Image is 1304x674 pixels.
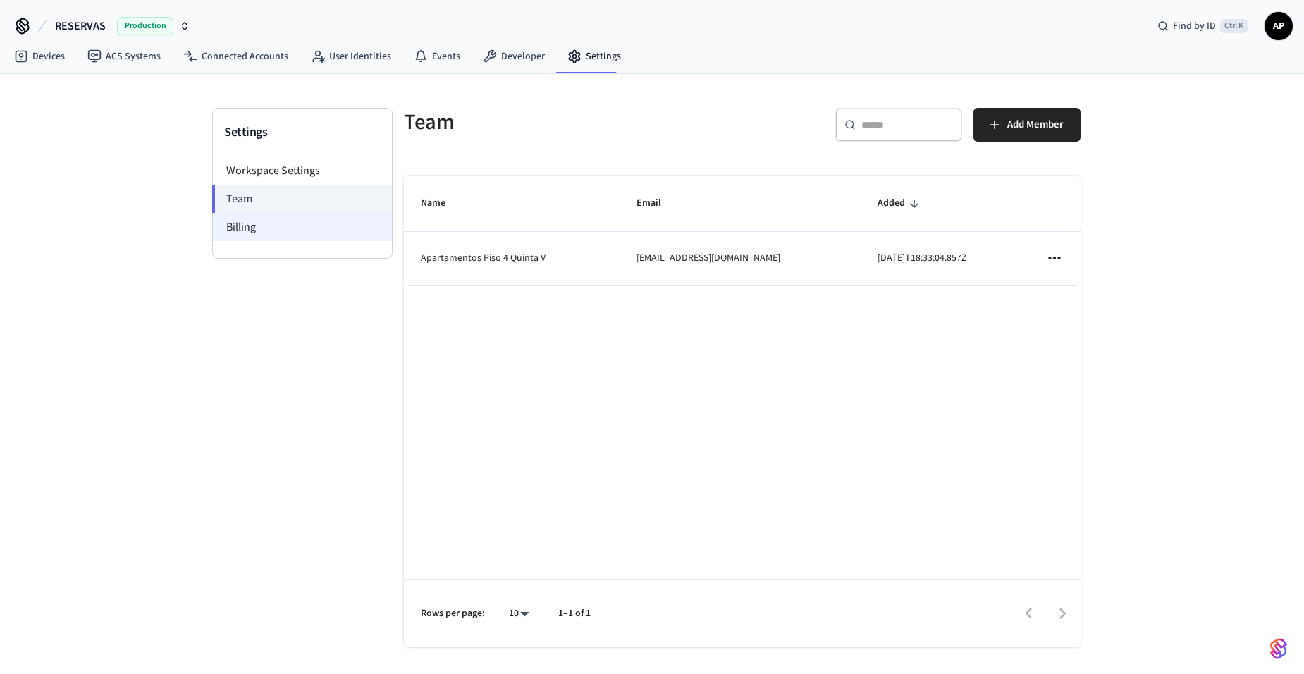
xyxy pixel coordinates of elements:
div: 10 [502,603,536,624]
a: Devices [3,44,76,69]
span: Name [421,192,464,214]
span: AP [1266,13,1291,39]
button: AP [1265,12,1293,40]
button: Add Member [973,108,1081,142]
h5: Team [404,108,734,137]
a: Settings [556,44,632,69]
a: ACS Systems [76,44,172,69]
td: [DATE]T18:33:04.857Z [861,232,1028,285]
span: Email [636,192,679,214]
span: RESERVAS [55,18,106,35]
div: Find by IDCtrl K [1146,13,1259,39]
p: Rows per page: [421,606,485,621]
span: Production [117,17,173,35]
span: Added [878,192,923,214]
li: Workspace Settings [213,157,392,185]
li: Billing [213,213,392,241]
a: User Identities [300,44,402,69]
td: Apartamentos Piso 4 Quinta V [404,232,620,285]
h3: Settings [224,123,381,142]
span: Add Member [1007,116,1064,134]
td: [EMAIL_ADDRESS][DOMAIN_NAME] [620,232,861,285]
table: sticky table [404,176,1081,286]
span: Find by ID [1173,19,1216,33]
li: Team [212,185,392,213]
span: Ctrl K [1220,19,1248,33]
a: Developer [472,44,556,69]
a: Connected Accounts [172,44,300,69]
img: SeamLogoGradient.69752ec5.svg [1270,637,1287,660]
a: Events [402,44,472,69]
p: 1–1 of 1 [558,606,591,621]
